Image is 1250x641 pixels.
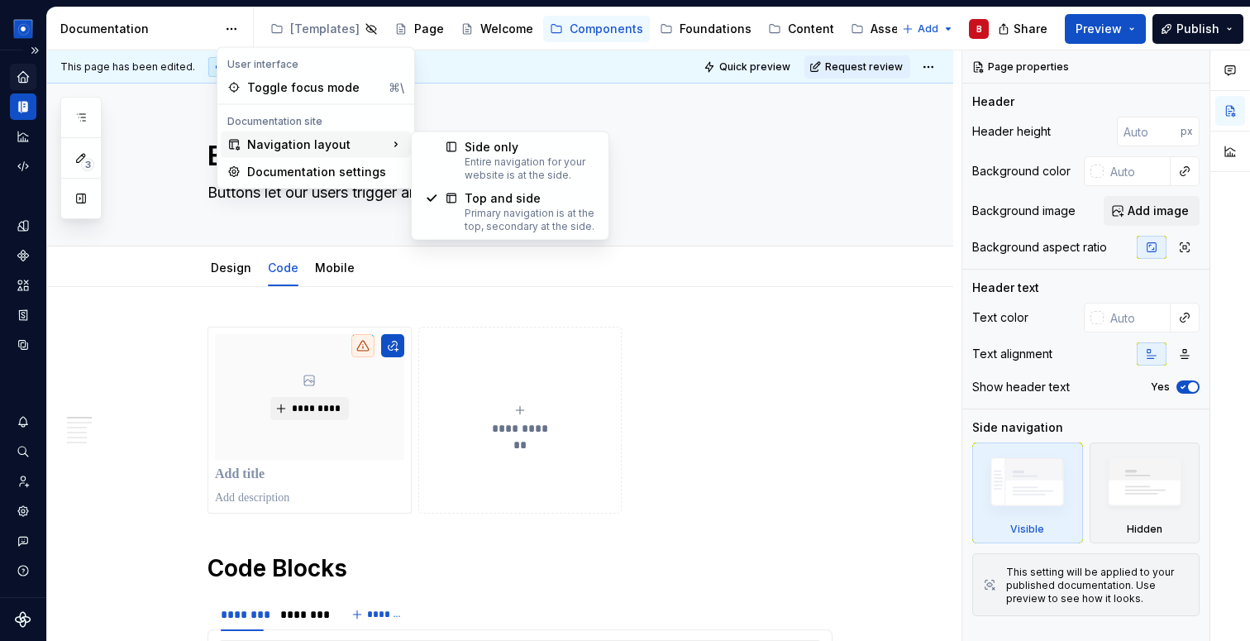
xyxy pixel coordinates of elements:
[465,155,595,182] div: Entire navigation for your website is at the side.
[221,58,411,71] div: User interface
[389,79,404,96] div: ⌘\
[465,207,595,233] div: Primary navigation is at the top, secondary at the side.
[465,190,595,207] div: Top and side
[465,139,595,155] div: Side only
[221,115,411,128] div: Documentation site
[247,79,382,96] div: Toggle focus mode
[221,132,411,158] div: Navigation layout
[247,164,404,180] div: Documentation settings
